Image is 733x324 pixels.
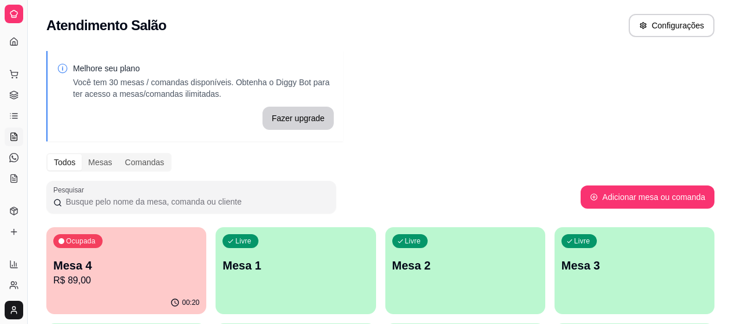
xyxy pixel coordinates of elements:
label: Pesquisar [53,185,88,195]
p: Mesa 3 [561,257,708,274]
p: Mesa 4 [53,257,199,274]
h2: Atendimento Salão [46,16,166,35]
button: Configurações [629,14,714,37]
button: LivreMesa 3 [555,227,714,314]
button: LivreMesa 1 [216,227,375,314]
p: Melhore seu plano [73,63,334,74]
p: Livre [574,236,590,246]
div: Todos [48,154,82,170]
p: 00:20 [182,298,199,307]
p: Mesa 2 [392,257,538,274]
p: Você tem 30 mesas / comandas disponíveis. Obtenha o Diggy Bot para ter acesso a mesas/comandas il... [73,77,334,100]
input: Pesquisar [62,196,329,207]
button: LivreMesa 2 [385,227,545,314]
div: Comandas [119,154,171,170]
p: R$ 89,00 [53,274,199,287]
div: Mesas [82,154,118,170]
p: Ocupada [66,236,96,246]
p: Livre [235,236,251,246]
button: Fazer upgrade [262,107,334,130]
p: Mesa 1 [223,257,369,274]
button: Adicionar mesa ou comanda [581,185,714,209]
button: OcupadaMesa 4R$ 89,0000:20 [46,227,206,314]
p: Livre [405,236,421,246]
